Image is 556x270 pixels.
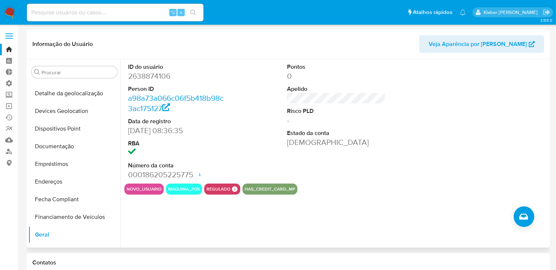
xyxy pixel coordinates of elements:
h1: Informação do Usuário [32,40,93,48]
span: s [180,9,182,16]
button: regulado [206,188,230,191]
dd: 0 [287,71,386,81]
span: Veja Aparência por [PERSON_NAME] [429,35,527,53]
button: Endereços [28,173,120,191]
dt: Data de registro [128,117,227,125]
button: Geral [28,226,120,244]
dt: Estado da conta [287,129,386,137]
button: Financiamento de Veículos [28,208,120,226]
a: Notificações [460,9,466,15]
dd: 2638874106 [128,71,227,81]
p: kleber.bueno@mercadolivre.com [484,9,540,16]
button: Veja Aparência por [PERSON_NAME] [419,35,544,53]
button: has_credit_card_mp [245,188,295,191]
span: ⌥ [170,9,176,16]
button: Empréstimos [28,155,120,173]
a: Sair [543,8,550,16]
button: search-icon [185,7,201,18]
button: Devices Geolocation [28,102,120,120]
button: novo_usuario [127,188,162,191]
dt: Pontos [287,63,386,71]
button: Documentação [28,138,120,155]
input: Pesquise usuários ou casos... [27,8,203,17]
input: Procurar [42,69,114,76]
dt: Apelido [287,85,386,93]
dd: [DATE] 08:36:35 [128,125,227,136]
h1: Contatos [32,259,544,266]
span: Atalhos rápidos [413,8,452,16]
button: maquina_pos [168,188,200,191]
button: Procurar [34,69,40,75]
dt: ID do usuário [128,63,227,71]
dd: [DEMOGRAPHIC_DATA] [287,137,386,148]
dd: 000186205225775 [128,170,227,180]
button: Histórico de Risco PLD [28,244,120,261]
dt: RBA [128,139,227,148]
dt: Risco PLD [287,107,386,115]
a: a98a73a066c06f5b418b98c3ac175127 [128,93,223,114]
button: Detalhe da geolocalização [28,85,120,102]
dd: - [287,115,386,125]
dt: Person ID [128,85,227,93]
button: Dispositivos Point [28,120,120,138]
button: Fecha Compliant [28,191,120,208]
dt: Número da conta [128,161,227,170]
